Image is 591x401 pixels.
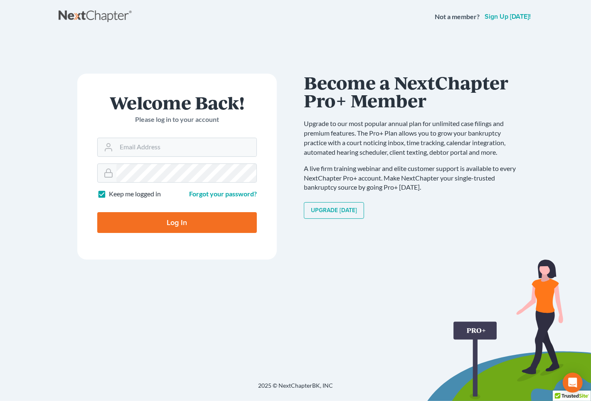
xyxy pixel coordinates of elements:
[189,190,257,198] a: Forgot your password?
[304,119,524,157] p: Upgrade to our most popular annual plan for unlimited case filings and premium features. The Pro+...
[59,381,532,396] div: 2025 © NextChapterBK, INC
[483,13,532,20] a: Sign up [DATE]!
[109,189,161,199] label: Keep me logged in
[97,212,257,233] input: Log In
[304,74,524,109] h1: Become a NextChapter Pro+ Member
[304,202,364,219] a: Upgrade [DATE]
[97,94,257,111] h1: Welcome Back!
[116,138,256,156] input: Email Address
[304,164,524,193] p: A live firm training webinar and elite customer support is available to every NextChapter Pro+ ac...
[97,115,257,124] p: Please log in to your account
[563,373,583,393] div: Open Intercom Messenger
[435,12,480,22] strong: Not a member?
